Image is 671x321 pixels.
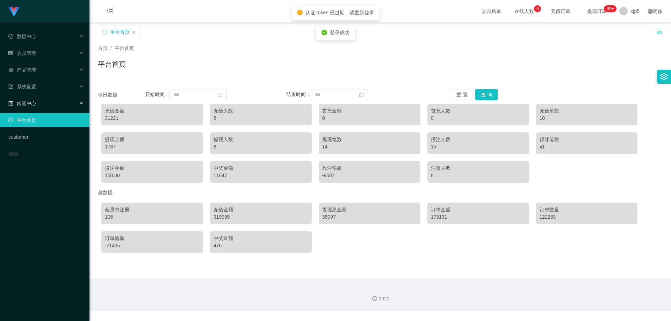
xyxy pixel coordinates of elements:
i: 图标: menu-fold [98,0,122,23]
i: 图标: profile [8,101,13,106]
div: 订单输赢 [105,235,200,242]
div: 2021 [95,295,665,302]
i: 图标: check-circle-o [8,34,13,39]
i: 图标: close [132,30,136,35]
div: 提现人数 [214,136,308,143]
span: 会员管理 [8,50,36,56]
div: 35097 [322,213,417,221]
i: 图标: setting [660,73,668,80]
div: 8 [214,115,308,122]
span: 开始时间： [145,92,169,97]
span: 认证 token 已过期，请重新登录 [305,10,374,15]
div: 1787 [105,143,200,151]
a: 图标: dashboard平台首页 [8,113,84,127]
img: logo.9652507e.png [8,7,20,17]
div: 中奖金额 [214,235,308,242]
a: customer [8,130,84,144]
span: 系统配置 [8,84,36,89]
div: 充值笔数 [540,107,634,115]
i: 图标: calendar [218,92,223,97]
div: 订单金额 [431,206,526,213]
div: 476 [214,242,308,249]
span: 产品管理 [8,67,36,73]
p: 6 [536,5,539,12]
i: 图标: table [8,51,13,56]
span: 结束时间： [286,92,311,97]
div: 0 [431,115,526,122]
sup: 227 [604,5,616,12]
div: 31221 [105,115,200,122]
div: 今日数据 [98,91,145,99]
div: 充值人数 [214,107,308,115]
span: 登录成功 [330,30,349,35]
span: 在线人数 [511,9,537,14]
i: 图标: global [648,9,653,14]
div: 319995 [214,213,308,221]
button: 查 询 [475,89,498,100]
div: 充值金额 [105,107,200,115]
div: 平台首页 [110,25,130,39]
div: 充值金额 [214,206,308,213]
div: 150.00 [105,172,200,179]
div: 41 [540,143,634,151]
div: 投注输赢 [322,165,417,172]
div: 首充金额 [322,107,417,115]
div: 173131 [431,213,526,221]
i: 图标: calendar [359,92,364,97]
div: -71435 [105,242,200,249]
i: 图标: copyright [372,296,377,301]
div: 总数据 [98,186,663,199]
h1: 平台首页 [98,59,126,70]
div: 首充人数 [431,107,526,115]
div: 15 [431,143,526,151]
div: 106 [105,213,200,221]
div: 投注笔数 [540,136,634,143]
div: 11647 [214,172,308,179]
span: 内容中心 [8,101,36,106]
div: 提现金额 [105,136,200,143]
span: 提现订单 [584,9,610,14]
span: 数据中心 [8,34,36,39]
div: 8 [214,143,308,151]
div: 投注人数 [431,136,526,143]
button: 重 置 [451,89,473,100]
div: 订单数量 [540,206,634,213]
div: 提现笔数 [322,136,417,143]
div: 0 [322,115,417,122]
span: 平台首页 [115,45,134,51]
div: -9587 [322,172,417,179]
i: 图标: unlock [656,28,663,35]
sup: 6 [534,5,541,12]
div: 8 [431,172,526,179]
i: icon: exclamation-circle [297,10,303,15]
span: 首页 [98,45,108,51]
i: 图标: sync [102,30,107,35]
div: 会员总注册 [105,206,200,213]
div: 中奖金额 [214,165,308,172]
i: 图标: form [8,84,13,89]
div: 投注金额 [105,165,200,172]
i: icon: check-circle [322,30,327,35]
span: 充值订单 [547,9,574,14]
div: 提现总金额 [322,206,417,213]
i: 图标: appstore-o [8,67,13,72]
div: 10 [540,115,634,122]
span: / [110,45,112,51]
div: 122283 [540,213,634,221]
div: 14 [322,143,417,151]
div: 注册人数 [431,165,526,172]
a: level [8,147,84,161]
